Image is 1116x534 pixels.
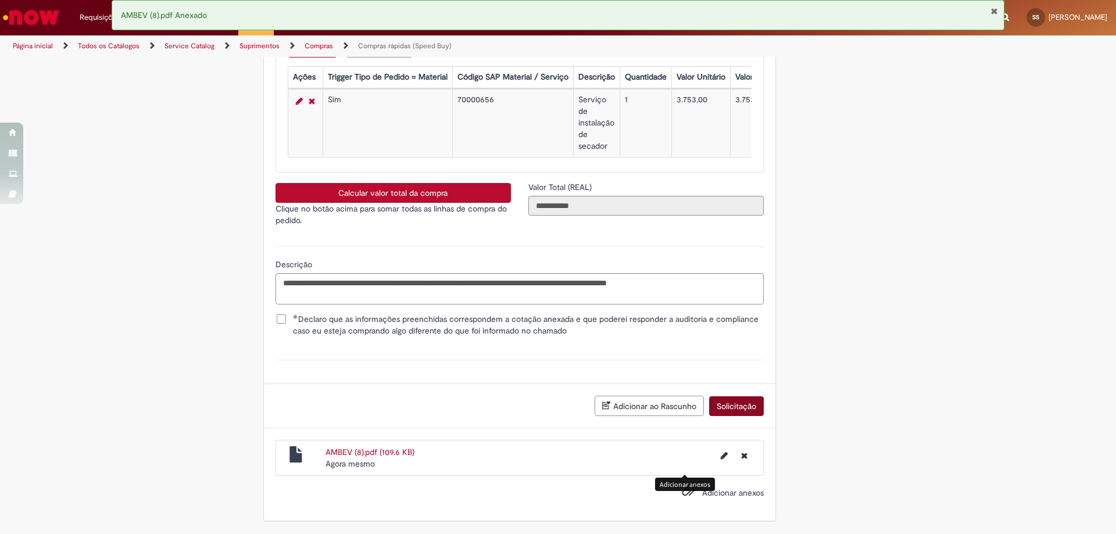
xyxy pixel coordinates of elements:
th: Ações [288,67,323,88]
td: 3.753,00 [671,89,730,157]
img: ServiceNow [1,6,61,29]
time: 30/09/2025 09:11:58 [325,458,375,469]
td: 3.753,00 [730,89,804,157]
a: Compras rápidas (Speed Buy) [358,41,452,51]
td: 70000656 [452,89,573,157]
a: AMBEV (8).pdf (109.6 KB) [325,447,414,457]
a: Remover linha 1 [306,94,318,108]
th: Valor Unitário [671,67,730,88]
a: Compras [305,41,333,51]
td: 1 [620,89,671,157]
ul: Trilhas de página [9,35,735,57]
span: Declaro que as informações preenchidas correspondem a cotação anexada e que poderei responder a a... [293,313,764,336]
th: Valor Total Moeda [730,67,804,88]
button: Excluir AMBEV (8).pdf [734,446,754,465]
th: Quantidade [620,67,671,88]
span: Obrigatório Preenchido [293,314,298,319]
th: Trigger Tipo de Pedido = Material [323,67,452,88]
span: Descrição [276,259,314,270]
th: Descrição [573,67,620,88]
a: Página inicial [13,41,53,51]
button: Solicitação [709,396,764,416]
span: [PERSON_NAME] [1049,12,1107,22]
span: AMBEV (8).pdf Anexado [121,10,207,20]
button: Editar nome de arquivo AMBEV (8).pdf [714,446,735,465]
a: Suprimentos [239,41,280,51]
span: Somente leitura - Valor Total (REAL) [528,182,594,192]
input: Valor Total (REAL) [528,196,764,216]
a: Editar Linha 1 [293,94,306,108]
p: Clique no botão acima para somar todas as linhas de compra do pedido. [276,203,511,226]
th: Código SAP Material / Serviço [452,67,573,88]
label: Somente leitura - Valor Total (REAL) [528,181,594,193]
div: Adicionar anexos [655,478,715,491]
a: Service Catalog [164,41,214,51]
span: SS [1032,13,1039,21]
span: Requisições [80,12,120,23]
button: Fechar Notificação [990,6,998,16]
span: Adicionar anexos [702,488,764,498]
button: Adicionar ao Rascunho [595,396,704,416]
td: Sim [323,89,452,157]
a: Todos os Catálogos [78,41,139,51]
button: Calcular valor total da compra [276,183,511,203]
span: Agora mesmo [325,458,375,469]
td: Serviço de instalação de secador [573,89,620,157]
textarea: Descrição [276,273,764,304]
